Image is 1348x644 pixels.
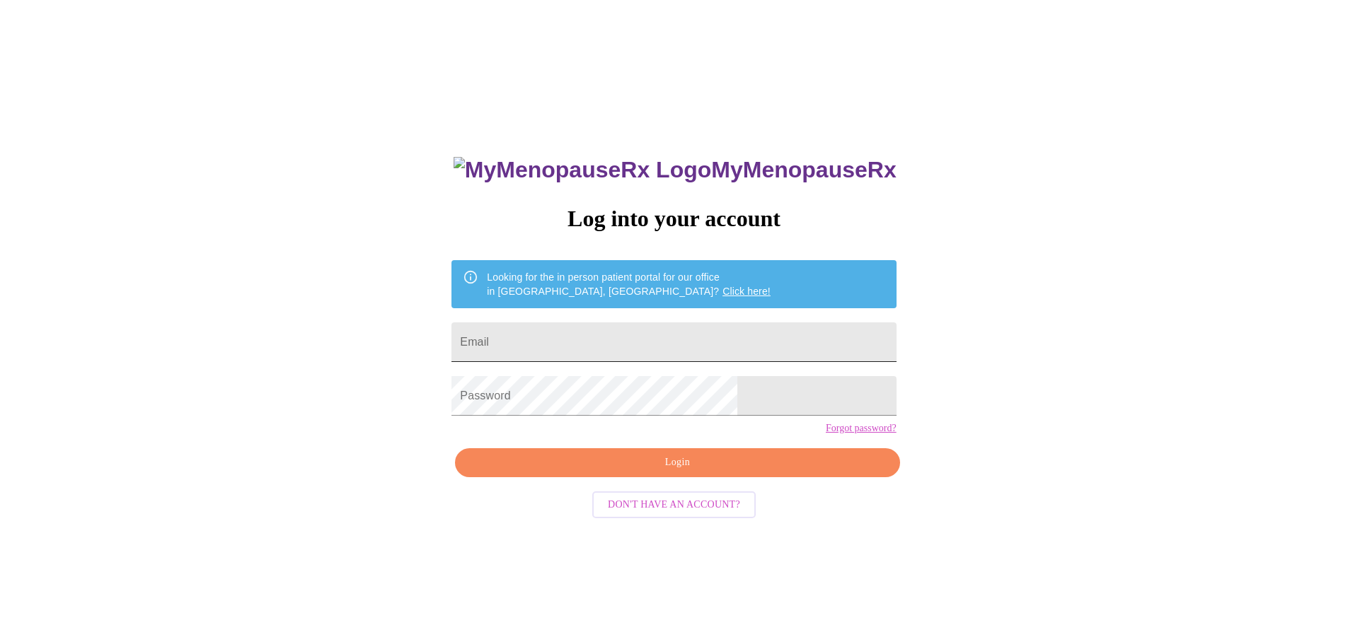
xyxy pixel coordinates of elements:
button: Don't have an account? [592,491,756,519]
a: Don't have an account? [589,498,759,510]
button: Login [455,448,899,477]
h3: Log into your account [451,206,896,232]
a: Forgot password? [826,423,897,434]
span: Login [471,454,883,472]
a: Click here! [722,286,771,297]
span: Don't have an account? [608,496,740,514]
div: Looking for the in person patient portal for our office in [GEOGRAPHIC_DATA], [GEOGRAPHIC_DATA]? [487,264,771,304]
img: MyMenopauseRx Logo [454,157,711,183]
h3: MyMenopauseRx [454,157,897,183]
